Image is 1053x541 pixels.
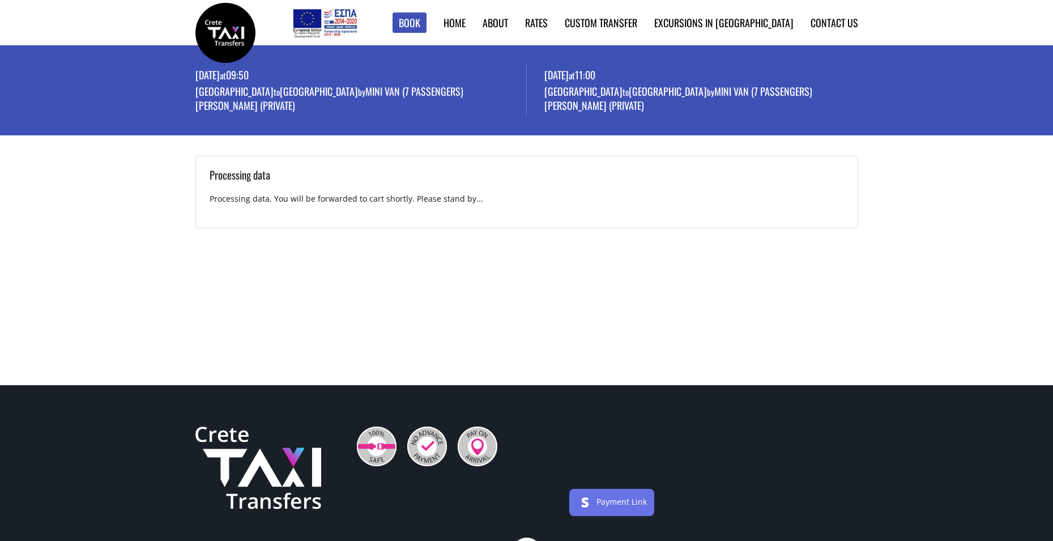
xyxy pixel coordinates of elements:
[654,15,794,30] a: Excursions in [GEOGRAPHIC_DATA]
[210,193,844,214] p: Processing data. You will be forwarded to cart shortly. Please stand by...
[195,84,527,115] p: [GEOGRAPHIC_DATA] [GEOGRAPHIC_DATA] Mini Van (7 passengers) [PERSON_NAME] (private)
[544,84,858,115] p: [GEOGRAPHIC_DATA] [GEOGRAPHIC_DATA] Mini Van (7 passengers) [PERSON_NAME] (private)
[623,86,629,98] small: to
[195,68,527,84] p: [DATE] 09:50
[210,167,844,194] h3: Processing data
[444,15,466,30] a: Home
[195,25,255,37] a: Crete Taxi Transfers | Booking page | Crete Taxi Transfers
[393,12,427,33] a: Book
[357,427,397,466] img: 100% Safe
[576,493,594,512] img: stripe
[811,15,858,30] a: Contact us
[407,427,447,466] img: No Advance Payment
[274,86,280,98] small: to
[358,86,365,98] small: by
[220,69,226,82] small: at
[569,69,575,82] small: at
[458,427,497,466] img: Pay On Arrival
[195,427,321,509] img: Crete Taxi Transfers
[596,496,647,507] a: Payment Link
[544,68,858,84] p: [DATE] 11:00
[291,6,359,40] img: e-bannersEUERDF180X90.jpg
[483,15,508,30] a: About
[525,15,548,30] a: Rates
[195,3,255,63] img: Crete Taxi Transfers | Booking page | Crete Taxi Transfers
[565,15,637,30] a: Custom Transfer
[707,86,714,98] small: by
